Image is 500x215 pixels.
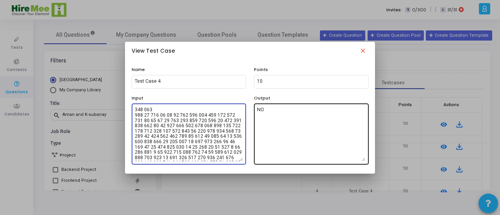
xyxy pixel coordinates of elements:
[254,95,270,101] label: Output
[254,66,268,73] label: Points
[358,47,368,57] mat-icon: close
[132,66,145,73] label: Name
[132,47,175,55] h5: View Test Case
[132,95,143,101] label: Input
[353,41,373,62] button: Close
